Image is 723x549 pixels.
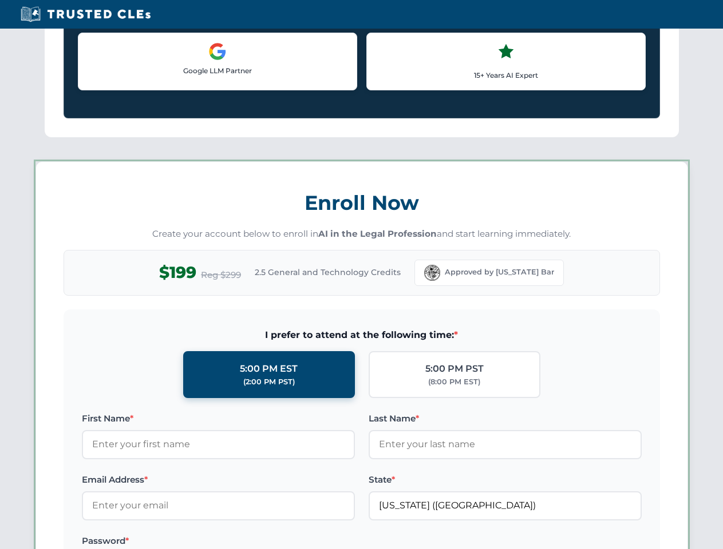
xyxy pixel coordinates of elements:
label: Password [82,534,355,548]
input: Enter your last name [369,430,642,459]
label: Email Address [82,473,355,487]
label: First Name [82,412,355,425]
div: (2:00 PM PST) [243,376,295,388]
p: Create your account below to enroll in and start learning immediately. [64,228,660,241]
div: 5:00 PM PST [425,361,484,376]
span: Approved by [US_STATE] Bar [445,266,554,278]
img: Google [208,42,227,61]
div: (8:00 PM EST) [428,376,480,388]
span: $199 [159,260,196,285]
input: Enter your first name [82,430,355,459]
label: Last Name [369,412,642,425]
img: Trusted CLEs [17,6,154,23]
strong: AI in the Legal Profession [318,228,437,239]
h3: Enroll Now [64,185,660,221]
span: Reg $299 [201,268,241,282]
div: 5:00 PM EST [240,361,298,376]
span: 2.5 General and Technology Credits [255,266,401,279]
img: Florida Bar [424,265,440,281]
span: I prefer to attend at the following time: [82,328,642,343]
input: Enter your email [82,491,355,520]
label: State [369,473,642,487]
p: Google LLM Partner [88,65,347,76]
input: Florida (FL) [369,491,642,520]
p: 15+ Years AI Expert [376,70,636,81]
